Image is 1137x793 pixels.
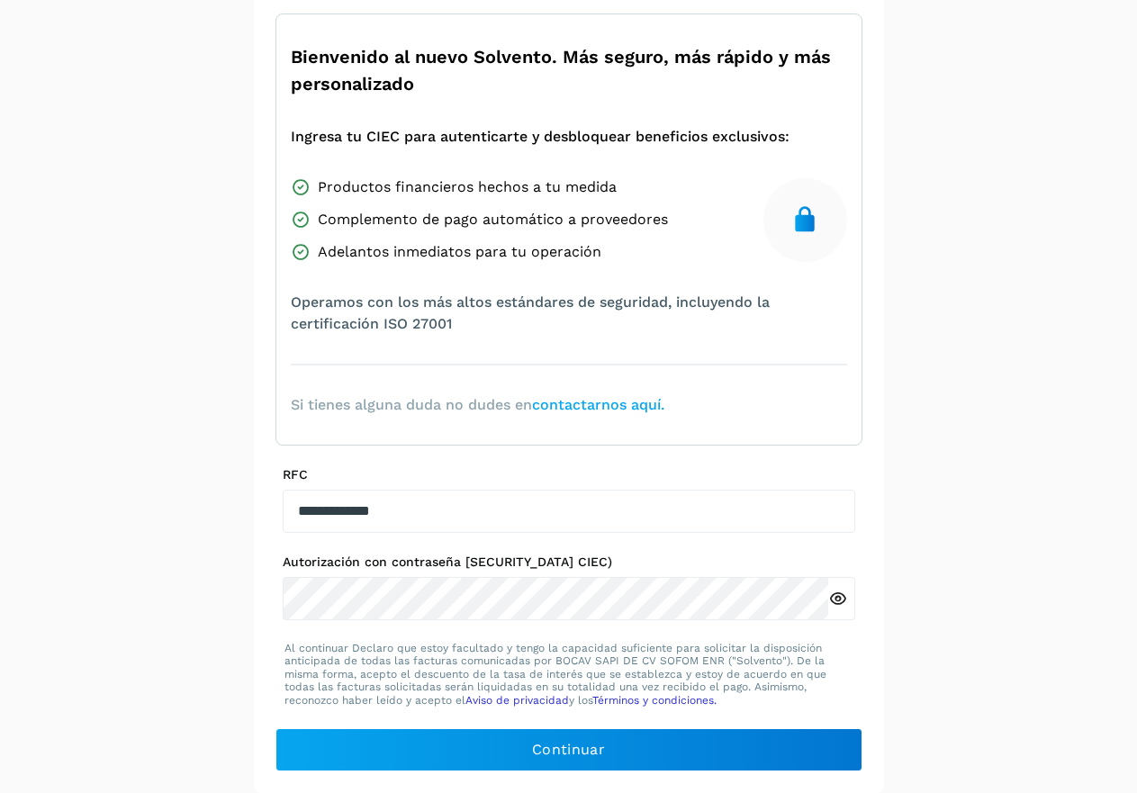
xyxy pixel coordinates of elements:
span: Operamos con los más altos estándares de seguridad, incluyendo la certificación ISO 27001 [291,292,847,335]
label: Autorización con contraseña [SECURITY_DATA] CIEC) [283,554,855,570]
span: Continuar [532,740,605,760]
a: contactarnos aquí. [532,396,664,413]
span: Bienvenido al nuevo Solvento. Más seguro, más rápido y más personalizado [291,43,847,97]
span: Ingresa tu CIEC para autenticarte y desbloquear beneficios exclusivos: [291,126,790,148]
button: Continuar [275,728,862,771]
span: Complemento de pago automático a proveedores [318,209,668,230]
a: Aviso de privacidad [465,694,569,707]
img: secure [790,205,819,234]
label: RFC [283,467,855,482]
a: Términos y condiciones. [592,694,717,707]
span: Si tienes alguna duda no dudes en [291,394,664,416]
span: Adelantos inmediatos para tu operación [318,241,601,263]
span: Productos financieros hechos a tu medida [318,176,617,198]
p: Al continuar Declaro que estoy facultado y tengo la capacidad suficiente para solicitar la dispos... [284,642,853,707]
